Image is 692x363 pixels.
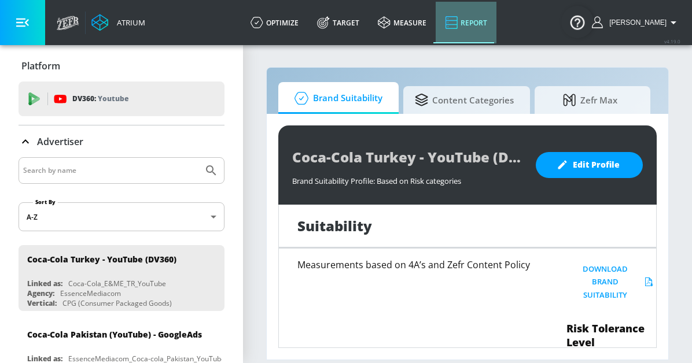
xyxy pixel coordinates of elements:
[27,279,62,288] div: Linked as:
[297,260,536,269] h6: Measurements based on 4A’s and Zefr Content Policy
[536,152,643,178] button: Edit Profile
[566,260,656,304] button: Download Brand Suitability
[290,84,382,112] span: Brand Suitability
[98,92,128,105] p: Youtube
[19,245,224,311] div: Coca-Cola Turkey - YouTube (DV360)Linked as:Coca-Cola_E&ME_TR_YouTubeAgency:EssenceMediacomVertic...
[60,288,121,298] div: EssenceMediacom
[21,60,60,72] p: Platform
[664,38,680,45] span: v 4.19.0
[561,6,594,38] button: Open Resource Center
[605,18,667,27] span: login as: david.kane@choreograph.com
[62,298,172,308] div: CPG (Consumer Packaged Goods)
[559,158,620,172] span: Edit Profile
[592,16,680,29] button: [PERSON_NAME]
[19,125,224,158] div: Advertiser
[23,163,198,178] input: Search by name
[19,50,224,82] div: Platform
[68,279,166,288] div: Coca-Cola_E&ME_TR_YouTube
[369,2,436,43] a: measure
[27,329,202,340] div: Coca-Cola Pakistan (YouTube) - GoogleAds
[546,86,634,114] span: Zefr Max
[566,321,656,349] span: Risk Tolerance Level
[292,170,524,186] div: Brand Suitability Profile: Based on Risk categories
[415,86,514,114] span: Content Categories
[241,2,308,43] a: optimize
[19,202,224,231] div: A-Z
[37,135,83,148] p: Advertiser
[436,2,496,43] a: Report
[308,2,369,43] a: Target
[33,198,58,206] label: Sort By
[27,298,57,308] div: Vertical:
[27,288,54,298] div: Agency:
[297,216,372,235] h1: Suitability
[112,17,145,28] div: Atrium
[72,92,128,105] p: DV360:
[27,254,176,265] div: Coca-Cola Turkey - YouTube (DV360)
[91,14,145,31] a: Atrium
[19,82,224,116] div: DV360: Youtube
